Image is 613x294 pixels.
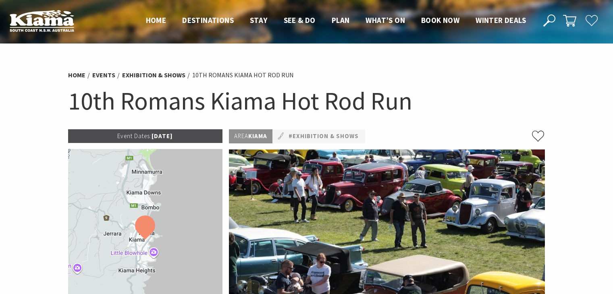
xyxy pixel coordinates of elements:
[229,129,272,143] p: Kiama
[366,15,405,25] span: What’s On
[182,15,234,25] span: Destinations
[284,15,316,25] span: See & Do
[421,15,459,25] span: Book now
[117,132,152,140] span: Event Dates:
[10,10,74,32] img: Kiama Logo
[68,129,223,143] p: [DATE]
[332,15,350,25] span: Plan
[289,131,359,141] a: #Exhibition & Shows
[250,15,268,25] span: Stay
[122,71,185,79] a: Exhibition & Shows
[92,71,115,79] a: Events
[146,15,166,25] span: Home
[138,14,534,27] nav: Main Menu
[68,71,85,79] a: Home
[476,15,526,25] span: Winter Deals
[234,132,248,140] span: Area
[68,85,545,117] h1: 10th Romans Kiama Hot Rod Run
[192,70,294,81] li: 10th Romans Kiama Hot Rod Run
